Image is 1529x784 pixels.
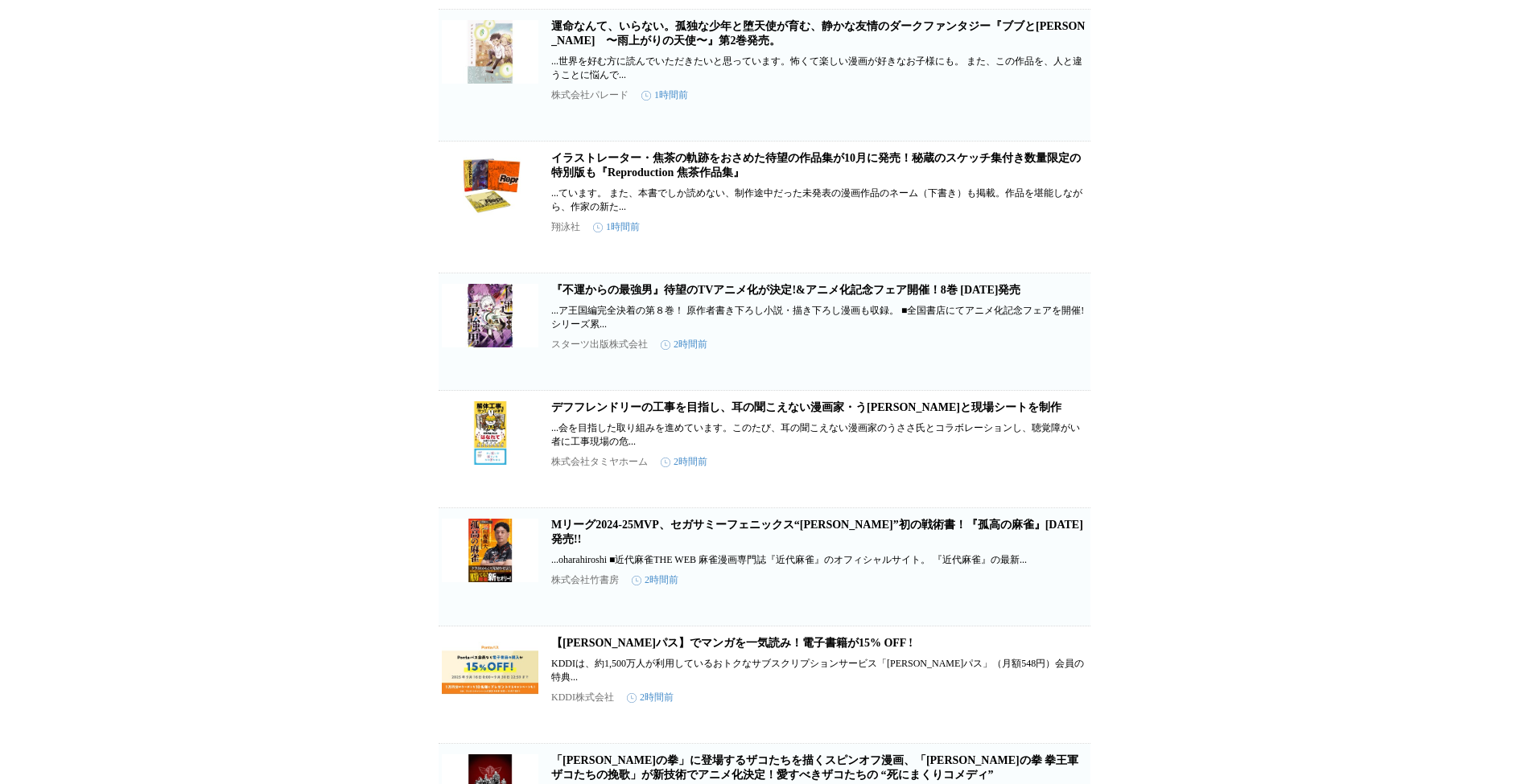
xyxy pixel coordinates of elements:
[551,691,614,704] p: KDDI株式会社
[551,573,619,587] p: 株式会社竹書房
[551,187,1087,214] p: ...ています。 また、本書でしか読めない、制作途中だった未発表の漫画作品のネーム（下書き）も掲載。作品を堪能しながら、作家の新た...
[593,220,640,234] time: 1時間前
[627,691,674,704] time: 2時間前
[551,220,580,234] p: 翔泳社
[632,573,678,587] time: 2時間前
[551,519,1083,545] a: Mリーグ2024-25MVP、セガサミーフェニックス“[PERSON_NAME]”初の戦術書！『孤高の麻雀』[DATE]発売!!
[661,338,707,351] time: 2時間前
[641,88,688,102] time: 1時間前
[551,284,1020,296] a: 『不運からの最強男』待望のTVアニメ化が決定!&アニメ化記念フェア開催！8巻 [DATE]発売
[551,304,1087,331] p: ...ア王国編完全決着の第８巻！ 原作者書き下ろし小説・描き下ろし漫画も収録。 ■全国書店にてアニメ化記念フェアを開催!シリーズ累...
[442,636,538,700] img: 【Pontaパス】でマンガを一気読み！電子書籍が15% OFF !
[442,400,538,465] img: デフフレンドリーの工事を目指し、耳の聞こえない漫画家・うさささんと現場シートを制作
[551,20,1085,47] a: 運命なんて、いらない。孤独な少年と堕天使が育む、静かな友情のダークファンタジー『ブブと[PERSON_NAME] 〜雨上がりの天使〜』第2巻発売。
[551,338,648,351] p: スターツ出版株式会社
[442,19,538,84] img: 運命なんて、いらない。孤独な少年と堕天使が育む、静かな友情のダークファンタジー『ブブとミシェル 〜雨上がりの天使〜』第2巻発売。
[551,637,913,649] a: 【[PERSON_NAME]パス】でマンガを一気読み！電子書籍が15% OFF !
[442,518,538,582] img: Mリーグ2024-25MVP、セガサミーフェニックス“醍醐大”初の戦術書！『孤高の麻雀』9月16日発売!!
[551,553,1087,567] p: ...oharahiroshi ■近代麻雀THE WEB 麻雀漫画専門誌『近代麻雀』のオフィシャルサイト。 『近代麻雀』の最新...
[551,88,628,102] p: 株式会社パレード
[551,55,1087,82] p: ...世界を好む方に読んでいただきたいと思っています。怖くて楽しい漫画が好きなお子様にも。 また、この作品を、人と違うことに悩んで...
[551,657,1087,684] p: KDDIは、約1,500万人が利用しているおトクなサブスクリプションサービス「[PERSON_NAME]パス」（月額548円）会員の特典...
[551,455,648,469] p: 株式会社タミヤホーム
[551,152,1081,179] a: イラストレーター・焦茶の軌跡をおさめた待望の作品集が10月に発売！秘蔵のスケッチ集付き数量限定の特別版も『Reproduction 焦茶作品集』
[442,283,538,347] img: 『不運からの最強男』待望のTVアニメ化が決定!&アニメ化記念フェア開催！8巻 2025年9月26日発売
[551,754,1078,781] a: 「[PERSON_NAME]の拳」に登場するザコたちを描くスピンオフ漫画、「[PERSON_NAME]の拳 拳王軍ザコたちの挽歌」が新技術でアニメ化決定！愛すべきザコたちの “死にまくりコメディ”
[551,421,1087,449] p: ...会を目指した取り組みを進めています。このたび、耳の聞こえない漫画家のうささ氏とコラボレーションし、聴覚障がい者に工事現場の危...
[661,455,707,469] time: 2時間前
[442,151,538,215] img: イラストレーター・焦茶の軌跡をおさめた待望の作品集が10月に発売！秘蔵のスケッチ集付き数量限定の特別版も『Reproduction 焦茶作品集』
[551,401,1061,413] a: デフフレンドリーの工事を目指し、耳の聞こえない漫画家・う[PERSON_NAME]と現場シートを制作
